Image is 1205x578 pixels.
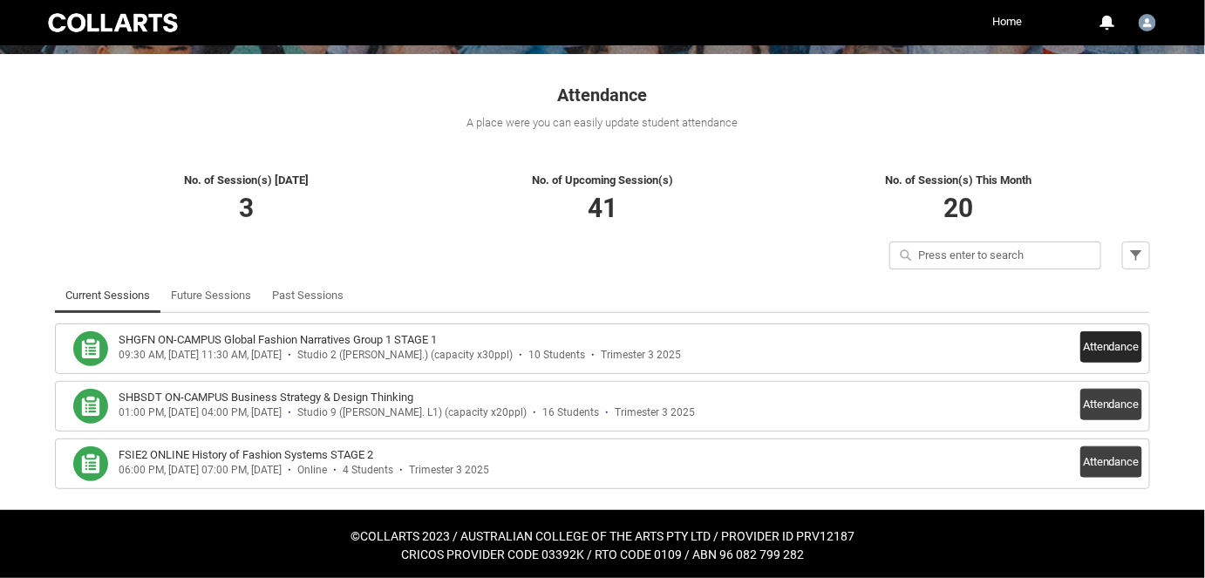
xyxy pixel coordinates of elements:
[185,173,310,187] span: No. of Session(s) [DATE]
[55,114,1150,132] div: A place were you can easily update student attendance
[65,278,150,313] a: Current Sessions
[558,85,648,105] span: Attendance
[542,406,599,419] div: 16 Students
[343,464,393,477] div: 4 Students
[240,193,255,223] span: 3
[1122,241,1150,269] button: Filter
[1080,389,1142,420] button: Attendance
[119,446,373,464] h3: FSIE2 ONLINE History of Fashion Systems STAGE 2
[1139,14,1156,31] img: Richard.McCoy
[119,464,282,477] div: 06:00 PM, [DATE] 07:00 PM, [DATE]
[943,193,973,223] span: 20
[988,9,1026,35] a: Home
[601,349,681,362] div: Trimester 3 2025
[885,173,1031,187] span: No. of Session(s) This Month
[409,464,489,477] div: Trimester 3 2025
[119,389,413,406] h3: SHBSDT ON-CAMPUS Business Strategy & Design Thinking
[272,278,344,313] a: Past Sessions
[615,406,695,419] div: Trimester 3 2025
[889,241,1101,269] input: Press enter to search
[588,193,617,223] span: 41
[1080,446,1142,478] button: Attendance
[297,464,327,477] div: Online
[1134,7,1161,35] button: User Profile Richard.McCoy
[528,349,585,362] div: 10 Students
[297,349,513,362] div: Studio 2 ([PERSON_NAME].) (capacity x30ppl)
[532,173,673,187] span: No. of Upcoming Session(s)
[1080,331,1142,363] button: Attendance
[262,278,354,313] li: Past Sessions
[55,278,160,313] li: Current Sessions
[119,331,437,349] h3: SHGFN ON-CAMPUS Global Fashion Narratives Group 1 STAGE 1
[171,278,251,313] a: Future Sessions
[160,278,262,313] li: Future Sessions
[119,349,282,362] div: 09:30 AM, [DATE] 11:30 AM, [DATE]
[297,406,527,419] div: Studio 9 ([PERSON_NAME]. L1) (capacity x20ppl)
[119,406,282,419] div: 01:00 PM, [DATE] 04:00 PM, [DATE]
